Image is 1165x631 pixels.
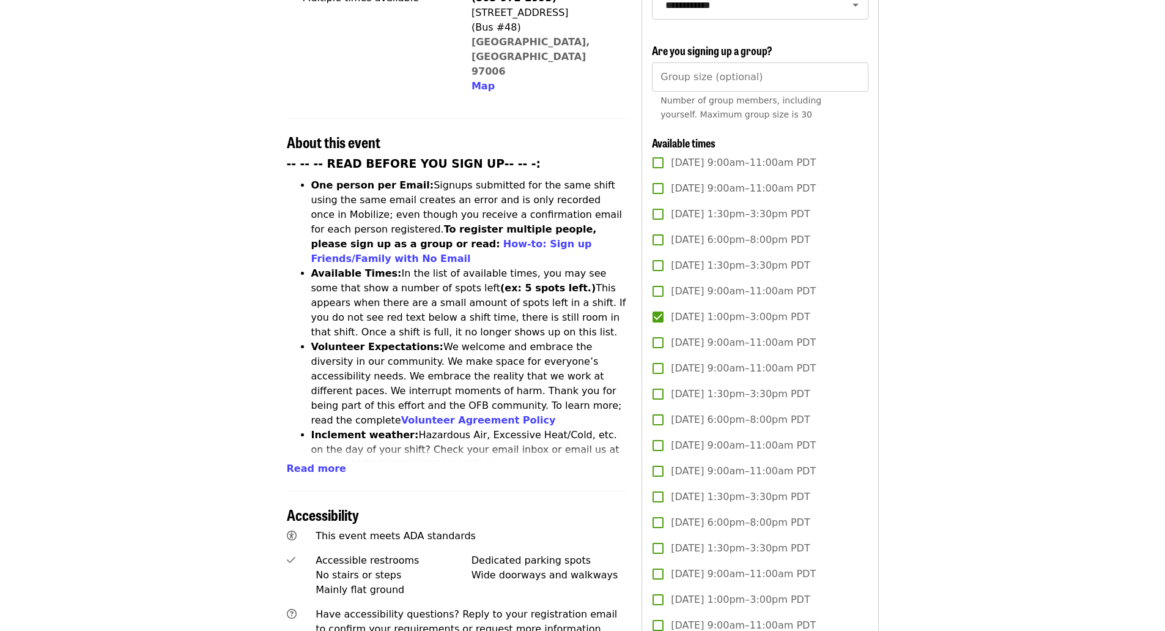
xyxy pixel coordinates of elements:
span: [DATE] 1:30pm–3:30pm PDT [671,207,810,222]
span: [DATE] 9:00am–11:00am PDT [671,361,816,376]
button: Read more [287,461,346,476]
span: Are you signing up a group? [652,42,772,58]
span: [DATE] 9:00am–11:00am PDT [671,567,816,581]
strong: (ex: 5 spots left.) [500,282,596,294]
span: Number of group members, including yourself. Maximum group size is 30 [660,95,821,119]
div: Dedicated parking spots [472,553,627,568]
span: [DATE] 9:00am–11:00am PDT [671,181,816,196]
span: [DATE] 1:00pm–3:00pm PDT [671,592,810,607]
strong: One person per Email: [311,179,434,191]
span: [DATE] 6:00pm–8:00pm PDT [671,515,810,530]
span: [DATE] 6:00pm–8:00pm PDT [671,413,810,427]
input: [object Object] [652,62,868,92]
span: Available times [652,135,716,151]
strong: -- -- -- READ BEFORE YOU SIGN UP-- -- -: [287,157,541,170]
a: How-to: Sign up Friends/Family with No Email [311,238,592,264]
span: [DATE] 1:30pm–3:30pm PDT [671,258,810,273]
li: In the list of available times, you may see some that show a number of spots left This appears wh... [311,266,627,340]
li: Hazardous Air, Excessive Heat/Cold, etc. on the day of your shift? Check your email inbox or emai... [311,428,627,501]
span: [DATE] 9:00am–11:00am PDT [671,464,816,479]
span: [DATE] 1:30pm–3:30pm PDT [671,541,810,556]
div: (Bus #48) [472,20,617,35]
strong: Inclement weather: [311,429,419,441]
a: [GEOGRAPHIC_DATA], [GEOGRAPHIC_DATA] 97006 [472,36,590,77]
div: [STREET_ADDRESS] [472,6,617,20]
i: check icon [287,554,295,566]
strong: To register multiple people, please sign up as a group or read: [311,223,597,250]
span: About this event [287,131,380,152]
button: Map [472,79,495,94]
strong: Volunteer Expectations: [311,341,444,353]
span: [DATE] 1:30pm–3:30pm PDT [671,387,810,401]
li: Signups submitted for the same shift using the same email creates an error and is only recorded o... [311,178,627,266]
span: [DATE] 9:00am–11:00am PDT [671,284,816,299]
i: question-circle icon [287,608,297,620]
div: Wide doorways and walkways [472,568,627,583]
span: [DATE] 1:30pm–3:30pm PDT [671,490,810,504]
li: We welcome and embrace the diversity in our community. We make space for everyone’s accessibility... [311,340,627,428]
span: [DATE] 1:00pm–3:00pm PDT [671,310,810,324]
i: universal-access icon [287,530,297,542]
span: [DATE] 6:00pm–8:00pm PDT [671,233,810,247]
div: Mainly flat ground [316,583,472,597]
div: No stairs or steps [316,568,472,583]
span: [DATE] 9:00am–11:00am PDT [671,335,816,350]
span: Accessibility [287,504,359,525]
div: Accessible restrooms [316,553,472,568]
span: [DATE] 9:00am–11:00am PDT [671,155,816,170]
strong: Available Times: [311,267,402,279]
span: [DATE] 9:00am–11:00am PDT [671,438,816,453]
span: Read more [287,463,346,474]
span: This event meets ADA standards [316,530,476,542]
span: Map [472,80,495,92]
a: Volunteer Agreement Policy [401,414,556,426]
